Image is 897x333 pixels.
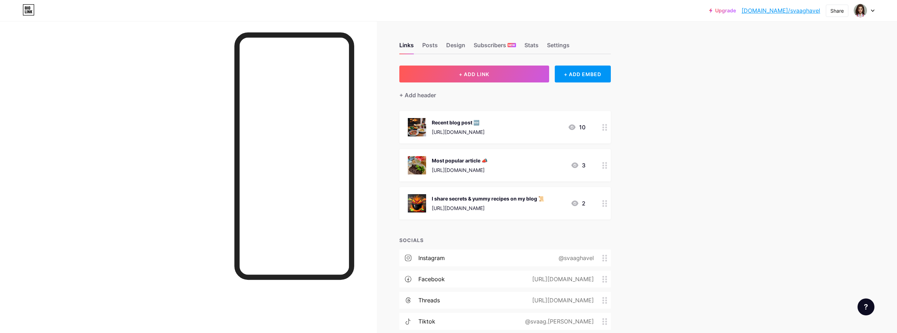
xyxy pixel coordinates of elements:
img: svaaghavel [854,4,867,17]
div: Design [446,41,465,54]
div: Subscribers [474,41,516,54]
div: 10 [568,123,585,131]
span: + ADD LINK [459,71,489,77]
div: [URL][DOMAIN_NAME] [432,204,544,212]
div: 2 [571,199,585,208]
div: Recent blog post 🆕 [432,119,485,126]
div: @svaaghavel [547,254,602,262]
div: facebook [418,275,445,283]
img: Most popular article 📣 [408,156,426,174]
a: Upgrade [709,8,736,13]
div: [URL][DOMAIN_NAME] [432,128,485,136]
div: @svaag.[PERSON_NAME] [514,317,602,326]
div: I share secrets & yummy recipes on my blog 📜 [432,195,544,202]
div: Links [399,41,414,54]
span: NEW [508,43,515,47]
div: 3 [571,161,585,169]
div: instagram [418,254,445,262]
div: Most popular article 📣 [432,157,487,164]
img: Recent blog post 🆕 [408,118,426,136]
button: + ADD LINK [399,66,549,82]
div: [URL][DOMAIN_NAME] [521,296,602,304]
div: Settings [547,41,570,54]
div: [URL][DOMAIN_NAME] [521,275,602,283]
div: + ADD EMBED [555,66,611,82]
div: Stats [524,41,539,54]
a: [DOMAIN_NAME]/svaaghavel [742,6,820,15]
div: Share [830,7,844,14]
div: [URL][DOMAIN_NAME] [432,166,487,174]
div: Posts [422,41,438,54]
div: SOCIALS [399,236,611,244]
img: I share secrets & yummy recipes on my blog 📜 [408,194,426,212]
div: tiktok [418,317,435,326]
div: threads [418,296,440,304]
div: + Add header [399,91,436,99]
